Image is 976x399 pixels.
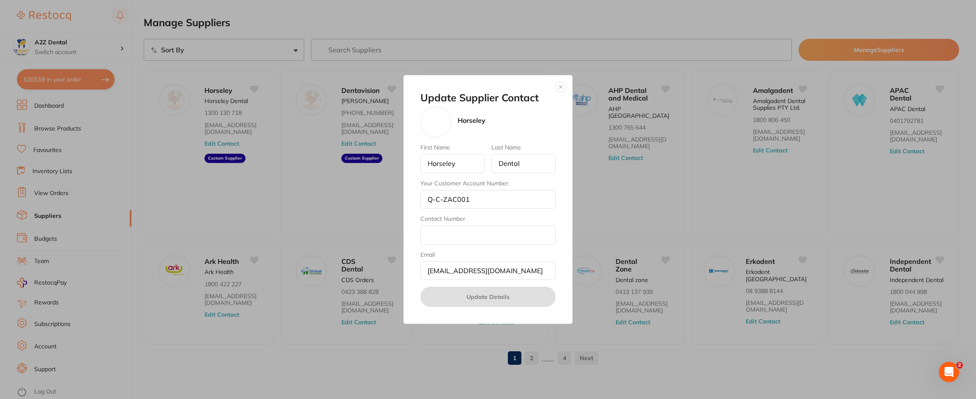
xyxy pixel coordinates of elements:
[458,117,485,124] p: Horseley
[420,215,556,222] label: Contact Number
[956,362,963,369] span: 2
[420,251,556,258] label: Email
[420,144,485,151] label: First Name
[939,362,959,382] iframe: Intercom live chat
[420,92,556,104] h2: Update Supplier Contact
[491,144,556,151] label: Last Name
[420,180,556,187] label: Your Customer Account Number
[420,287,556,307] button: Update Details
